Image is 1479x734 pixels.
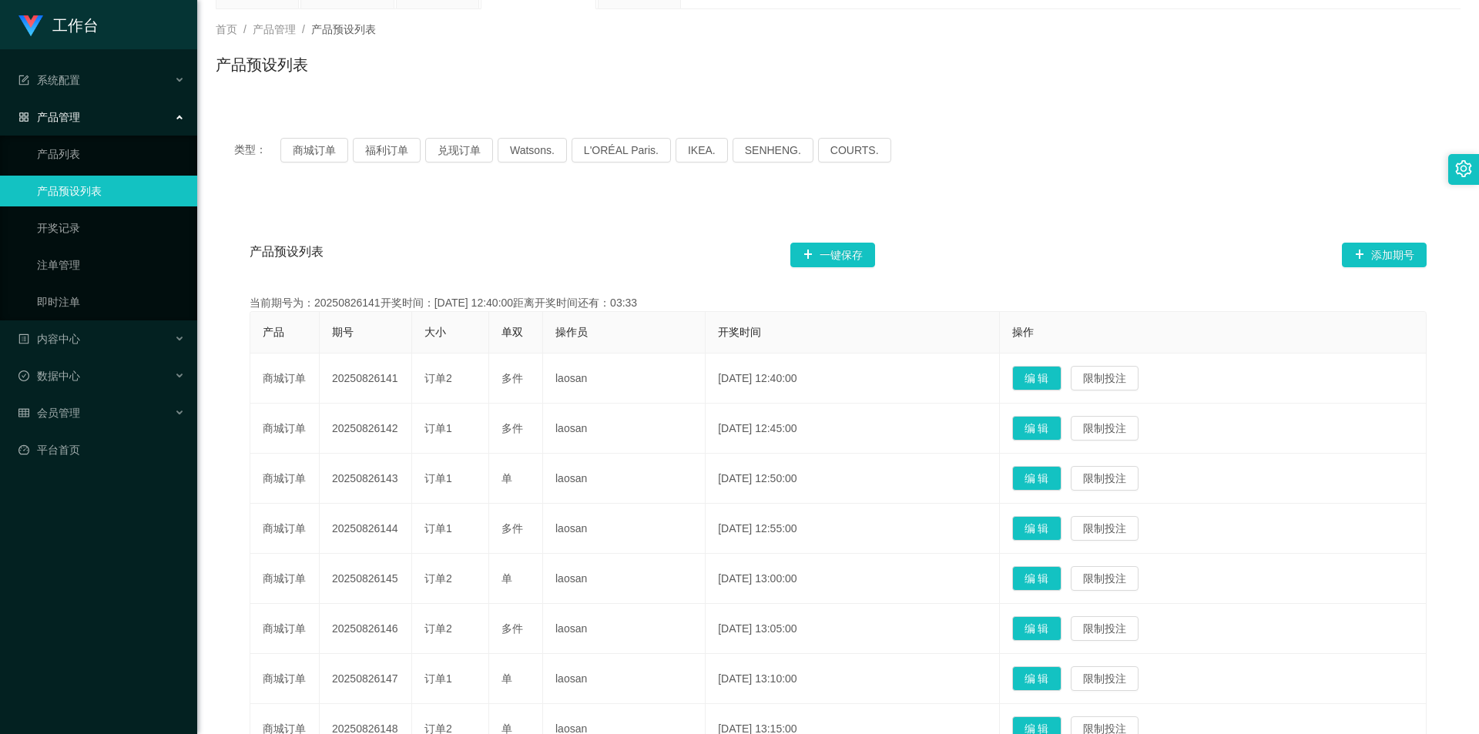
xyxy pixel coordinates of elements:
[818,138,891,163] button: COURTS.
[424,672,452,685] span: 订单1
[1071,516,1139,541] button: 限制投注
[320,354,412,404] td: 20250826141
[555,326,588,338] span: 操作员
[424,522,452,535] span: 订单1
[1455,160,1472,177] i: 图标: setting
[234,138,280,163] span: 类型：
[543,454,706,504] td: laosan
[501,672,512,685] span: 单
[1012,516,1061,541] button: 编 辑
[320,454,412,504] td: 20250826143
[1342,243,1427,267] button: 图标: plus添加期号
[706,504,999,554] td: [DATE] 12:55:00
[718,326,761,338] span: 开奖时间
[543,404,706,454] td: laosan
[216,23,237,35] span: 首页
[424,326,446,338] span: 大小
[1071,666,1139,691] button: 限制投注
[1012,466,1061,491] button: 编 辑
[498,138,567,163] button: Watsons.
[424,622,452,635] span: 订单2
[250,243,324,267] span: 产品预设列表
[18,434,185,465] a: 图标: dashboard平台首页
[501,522,523,535] span: 多件
[18,111,80,123] span: 产品管理
[18,370,80,382] span: 数据中心
[543,654,706,704] td: laosan
[706,654,999,704] td: [DATE] 13:10:00
[543,604,706,654] td: laosan
[706,554,999,604] td: [DATE] 13:00:00
[18,407,29,418] i: 图标: table
[501,472,512,484] span: 单
[37,250,185,280] a: 注单管理
[501,572,512,585] span: 单
[572,138,671,163] button: L'ORÉAL Paris.
[280,138,348,163] button: 商城订单
[501,326,523,338] span: 单双
[501,622,523,635] span: 多件
[543,354,706,404] td: laosan
[424,472,452,484] span: 订单1
[1012,366,1061,390] button: 编 辑
[18,333,80,345] span: 内容中心
[37,176,185,206] a: 产品预设列表
[253,23,296,35] span: 产品管理
[18,333,29,344] i: 图标: profile
[790,243,875,267] button: 图标: plus一键保存
[37,213,185,243] a: 开奖记录
[250,404,320,454] td: 商城订单
[424,372,452,384] span: 订单2
[1012,666,1061,691] button: 编 辑
[18,370,29,381] i: 图标: check-circle-o
[425,138,493,163] button: 兑现订单
[37,287,185,317] a: 即时注单
[250,295,1427,311] div: 当前期号为：20250826141开奖时间：[DATE] 12:40:00距离开奖时间还有：03:33
[320,654,412,704] td: 20250826147
[501,372,523,384] span: 多件
[320,554,412,604] td: 20250826145
[320,404,412,454] td: 20250826142
[311,23,376,35] span: 产品预设列表
[1071,616,1139,641] button: 限制投注
[424,422,452,434] span: 订单1
[250,504,320,554] td: 商城订单
[18,112,29,122] i: 图标: appstore-o
[263,326,284,338] span: 产品
[250,654,320,704] td: 商城订单
[250,454,320,504] td: 商城订单
[18,74,80,86] span: 系统配置
[1012,326,1034,338] span: 操作
[501,422,523,434] span: 多件
[706,354,999,404] td: [DATE] 12:40:00
[52,1,99,50] h1: 工作台
[320,604,412,654] td: 20250826146
[302,23,305,35] span: /
[733,138,813,163] button: SENHENG.
[1071,416,1139,441] button: 限制投注
[1012,416,1061,441] button: 编 辑
[706,454,999,504] td: [DATE] 12:50:00
[706,404,999,454] td: [DATE] 12:45:00
[353,138,421,163] button: 福利订单
[250,354,320,404] td: 商城订单
[250,604,320,654] td: 商城订单
[424,572,452,585] span: 订单2
[18,407,80,419] span: 会员管理
[543,554,706,604] td: laosan
[1012,616,1061,641] button: 编 辑
[18,15,43,37] img: logo.9652507e.png
[332,326,354,338] span: 期号
[250,554,320,604] td: 商城订单
[243,23,246,35] span: /
[1071,566,1139,591] button: 限制投注
[216,53,308,76] h1: 产品预设列表
[1071,366,1139,390] button: 限制投注
[1071,466,1139,491] button: 限制投注
[706,604,999,654] td: [DATE] 13:05:00
[37,139,185,169] a: 产品列表
[18,75,29,85] i: 图标: form
[543,504,706,554] td: laosan
[676,138,728,163] button: IKEA.
[1012,566,1061,591] button: 编 辑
